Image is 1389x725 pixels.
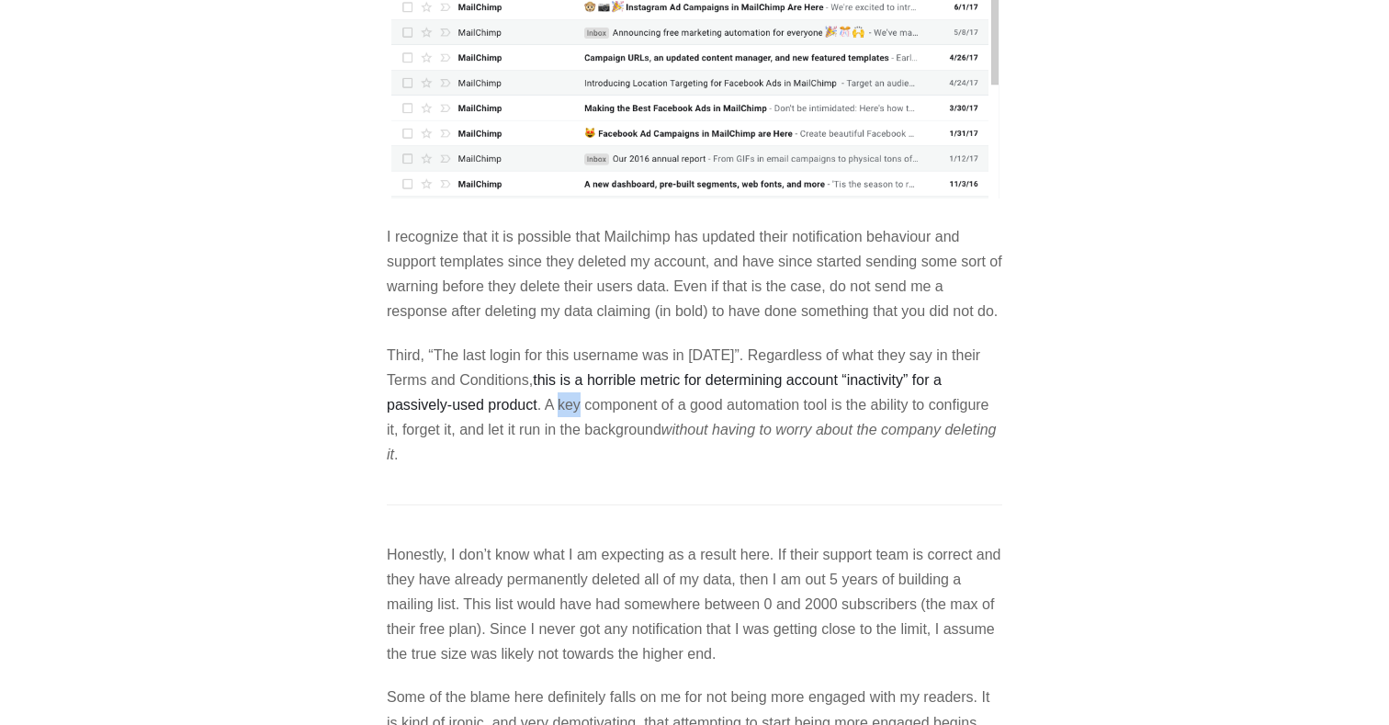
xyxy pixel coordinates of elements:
[387,372,942,413] strong: this is a horrible metric for determining account “inactivity” for a passively-used product
[387,422,997,462] em: without having to worry about the company deleting it
[387,343,1002,468] p: Third, “The last login for this username was in [DATE]”. Regardless of what they say in their Ter...
[387,224,1002,324] p: I recognize that it is possible that Mailchimp has updated their notification behaviour and suppo...
[387,542,1002,667] p: Honestly, I don’t know what I am expecting as a result here. If their support team is correct and...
